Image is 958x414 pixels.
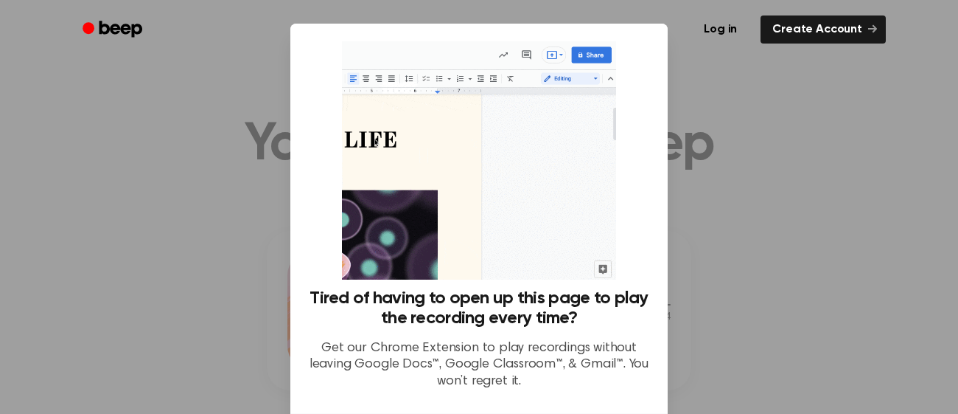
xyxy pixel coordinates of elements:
[761,15,886,44] a: Create Account
[342,41,615,280] img: Beep extension in action
[72,15,155,44] a: Beep
[308,289,650,328] h3: Tired of having to open up this page to play the recording every time?
[308,340,650,390] p: Get our Chrome Extension to play recordings without leaving Google Docs™, Google Classroom™, & Gm...
[689,13,752,46] a: Log in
